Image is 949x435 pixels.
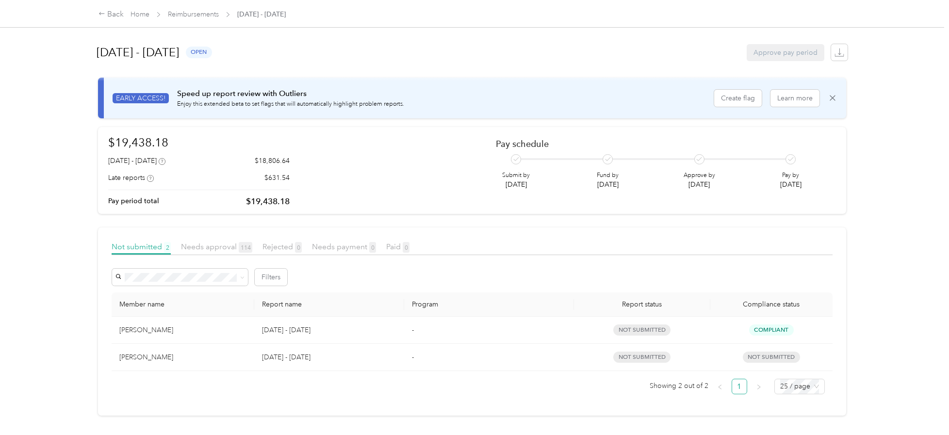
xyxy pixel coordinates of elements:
[295,242,302,253] span: 0
[404,317,574,344] td: -
[112,242,171,251] span: Not submitted
[502,179,530,190] p: [DATE]
[743,352,800,363] span: Not submitted
[732,379,747,394] a: 1
[751,379,767,394] button: right
[386,242,409,251] span: Paid
[119,300,246,308] div: Member name
[177,100,404,109] p: Enjoy this extended beta to set flags that will automatically highlight problem reports.
[112,292,254,317] th: Member name
[756,384,762,390] span: right
[597,179,619,190] p: [DATE]
[239,242,252,253] span: 114
[895,381,949,435] iframe: Everlance-gr Chat Button Frame
[119,325,246,336] div: [PERSON_NAME]
[108,196,159,206] p: Pay period total
[780,179,802,190] p: [DATE]
[770,90,819,107] button: Learn more
[684,179,715,190] p: [DATE]
[108,156,165,166] div: [DATE] - [DATE]
[262,325,396,336] p: [DATE] - [DATE]
[369,242,376,253] span: 0
[774,379,825,394] div: Page Size
[749,324,794,336] span: Compliant
[113,93,169,103] span: EARLY ACCESS!
[404,344,574,371] td: -
[119,352,246,363] div: [PERSON_NAME]
[98,9,124,20] div: Back
[712,379,728,394] button: left
[97,41,179,64] h1: [DATE] - [DATE]
[650,379,708,393] span: Showing 2 out of 2
[254,292,404,317] th: Report name
[597,171,619,180] p: Fund by
[177,88,404,100] p: Speed up report review with Outliers
[264,173,290,183] p: $631.54
[780,379,819,394] span: 25 / page
[714,90,762,107] button: Create flag
[613,352,671,363] span: not submitted
[181,242,252,251] span: Needs approval
[403,242,409,253] span: 0
[246,195,290,208] p: $19,438.18
[780,171,802,180] p: Pay by
[502,171,530,180] p: Submit by
[255,156,290,166] p: $18,806.64
[164,242,171,253] span: 2
[718,300,825,308] span: Compliance status
[404,292,574,317] th: Program
[131,10,149,18] a: Home
[751,379,767,394] li: Next Page
[717,384,723,390] span: left
[712,379,728,394] li: Previous Page
[108,173,154,183] div: Late reports
[613,324,671,336] span: not submitted
[108,134,290,151] h1: $19,438.18
[496,139,819,149] h2: Pay schedule
[186,47,212,58] span: open
[255,269,287,286] button: Filters
[684,171,715,180] p: Approve by
[237,9,286,19] span: [DATE] - [DATE]
[582,300,702,308] span: Report status
[262,352,396,363] p: [DATE] - [DATE]
[262,242,302,251] span: Rejected
[312,242,376,251] span: Needs payment
[168,10,219,18] a: Reimbursements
